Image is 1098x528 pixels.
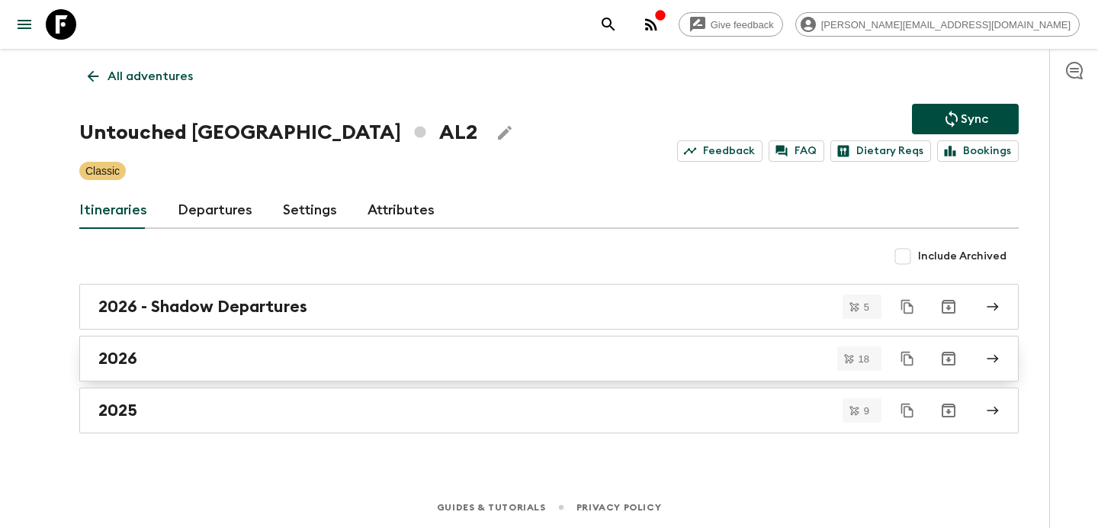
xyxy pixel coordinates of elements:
a: Feedback [677,140,762,162]
span: Include Archived [918,249,1006,264]
a: Privacy Policy [576,499,661,516]
h2: 2025 [98,401,137,420]
button: Archive [933,395,964,426]
span: 5 [855,302,878,312]
button: menu [9,9,40,40]
button: Archive [933,343,964,374]
span: [PERSON_NAME][EMAIL_ADDRESS][DOMAIN_NAME] [813,19,1079,31]
h2: 2026 - Shadow Departures [98,297,307,317]
h2: 2026 [98,349,137,369]
button: Sync adventure departures to the booking engine [912,104,1019,134]
a: FAQ [769,140,824,162]
a: Attributes [368,192,435,229]
a: 2025 [79,388,1019,433]
a: Guides & Tutorials [437,499,546,516]
a: Itineraries [79,192,147,229]
a: 2026 - Shadow Departures [79,284,1019,330]
a: All adventures [79,61,201,92]
a: 2026 [79,336,1019,382]
button: Duplicate [894,293,921,320]
span: 9 [855,406,878,416]
button: Duplicate [894,345,921,372]
button: Archive [933,291,964,322]
button: search adventures [593,9,624,40]
a: Settings [283,192,337,229]
a: Give feedback [679,12,783,37]
button: Duplicate [894,397,921,424]
p: Classic [85,163,120,179]
h1: Untouched [GEOGRAPHIC_DATA] AL2 [79,118,477,148]
a: Departures [178,192,252,229]
div: [PERSON_NAME][EMAIL_ADDRESS][DOMAIN_NAME] [795,12,1080,37]
span: Give feedback [702,19,782,31]
button: Edit Adventure Title [490,118,520,148]
p: All adventures [108,67,193,85]
a: Dietary Reqs [830,140,931,162]
p: Sync [961,110,988,128]
span: 18 [849,354,878,364]
a: Bookings [937,140,1019,162]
